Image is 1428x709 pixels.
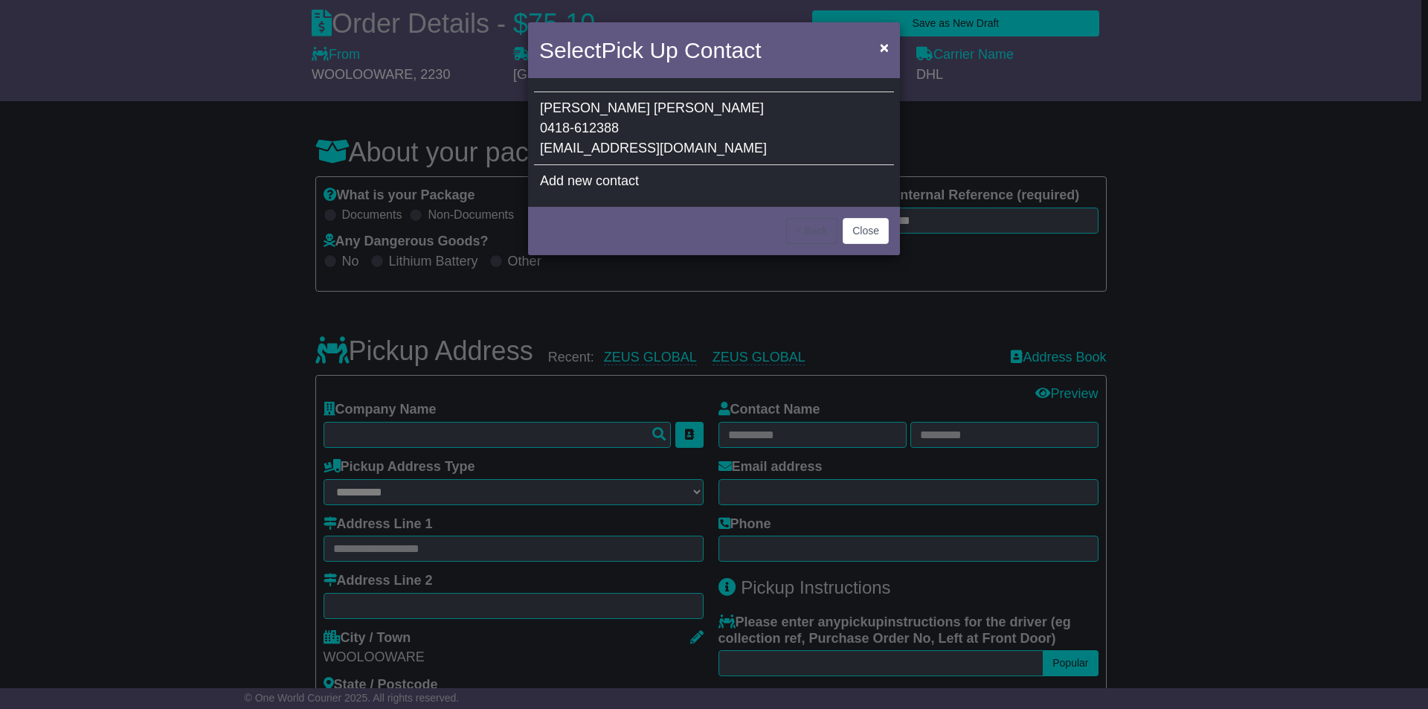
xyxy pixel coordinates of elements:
[654,100,764,115] span: [PERSON_NAME]
[872,32,896,62] button: Close
[786,218,837,244] button: < Back
[540,121,619,135] span: 0418-612388
[539,33,761,67] h4: Select
[843,218,889,244] button: Close
[684,38,761,62] span: Contact
[540,173,639,188] span: Add new contact
[540,141,767,155] span: [EMAIL_ADDRESS][DOMAIN_NAME]
[880,39,889,56] span: ×
[601,38,678,62] span: Pick Up
[540,100,650,115] span: [PERSON_NAME]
